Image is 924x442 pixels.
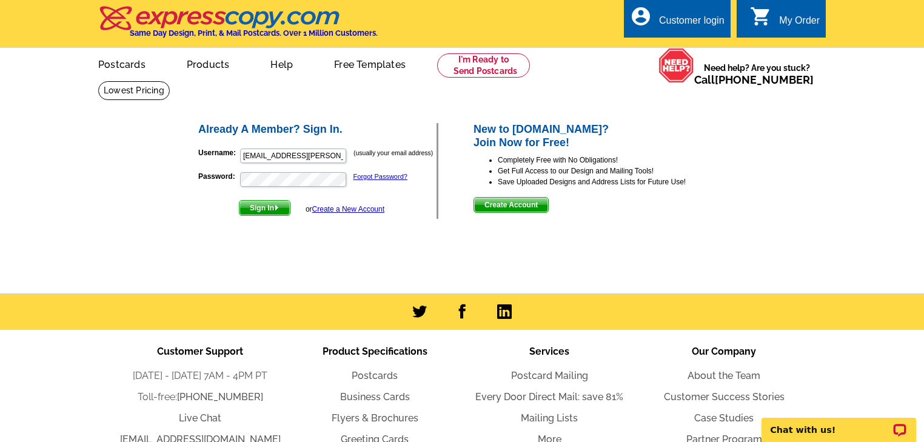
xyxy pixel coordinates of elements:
li: [DATE] - [DATE] 7AM - 4PM PT [113,369,287,383]
a: Mailing Lists [521,412,578,424]
i: account_circle [630,5,652,27]
button: Sign In [239,200,290,216]
a: Postcards [352,370,398,381]
a: Products [167,49,249,78]
div: My Order [779,15,820,32]
span: Product Specifications [323,346,427,357]
a: Customer Success Stories [664,391,785,403]
a: About the Team [688,370,760,381]
a: Business Cards [340,391,410,403]
a: Free Templates [315,49,425,78]
a: Flyers & Brochures [332,412,418,424]
a: Postcards [79,49,165,78]
button: Create Account [474,197,549,213]
h2: New to [DOMAIN_NAME]? Join Now for Free! [474,123,728,149]
a: Every Door Direct Mail: save 81% [475,391,623,403]
span: Our Company [692,346,756,357]
a: [PHONE_NUMBER] [715,73,814,86]
li: Completely Free with No Obligations! [498,155,728,166]
span: Call [694,73,814,86]
li: Toll-free: [113,390,287,404]
iframe: LiveChat chat widget [754,404,924,442]
label: Password: [198,171,239,182]
img: help [658,48,694,83]
a: Forgot Password? [353,173,407,180]
a: shopping_cart My Order [750,13,820,28]
h2: Already A Member? Sign In. [198,123,437,136]
i: shopping_cart [750,5,772,27]
img: button-next-arrow-white.png [274,205,280,210]
li: Save Uploaded Designs and Address Lists for Future Use! [498,176,728,187]
a: Same Day Design, Print, & Mail Postcards. Over 1 Million Customers. [98,15,378,38]
a: Help [251,49,312,78]
span: Customer Support [157,346,243,357]
a: [PHONE_NUMBER] [177,391,263,403]
h4: Same Day Design, Print, & Mail Postcards. Over 1 Million Customers. [130,28,378,38]
label: Username: [198,147,239,158]
span: Create Account [474,198,548,212]
a: Postcard Mailing [511,370,588,381]
span: Need help? Are you stuck? [694,62,820,86]
div: Customer login [659,15,725,32]
a: account_circle Customer login [630,13,725,28]
a: Case Studies [694,412,754,424]
a: Live Chat [179,412,221,424]
small: (usually your email address) [353,149,433,156]
a: Create a New Account [312,205,384,213]
li: Get Full Access to our Design and Mailing Tools! [498,166,728,176]
span: Sign In [239,201,290,215]
span: Services [529,346,569,357]
div: or [306,204,384,215]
